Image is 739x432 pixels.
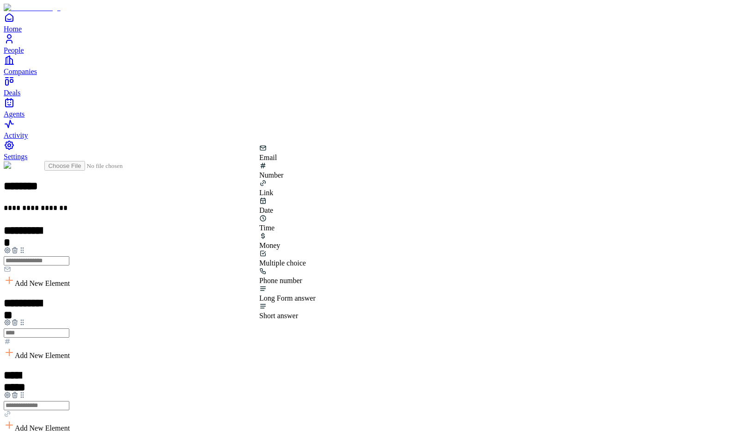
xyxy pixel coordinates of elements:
div: Phone number [259,267,316,285]
img: Form Logo [4,161,44,170]
div: Short answer [259,312,316,320]
span: Agents [4,110,24,118]
span: Add New Element [15,279,70,287]
div: Short answer [259,302,316,320]
span: Activity [4,131,28,139]
span: Companies [4,68,37,75]
a: People [4,33,735,54]
div: Money [259,232,316,250]
span: Add New Element [15,352,70,359]
div: Number [259,171,316,179]
div: Email [259,154,316,162]
div: Time [259,215,316,232]
a: Activity [4,118,735,139]
span: Add New Element [15,424,70,432]
div: Date [259,197,316,215]
div: Multiple choice [259,259,316,267]
a: Deals [4,76,735,97]
div: Long Form answer [259,294,316,302]
div: Phone number [259,277,316,285]
span: Deals [4,89,20,97]
span: People [4,46,24,54]
a: Settings [4,140,735,160]
div: Money [259,241,316,250]
img: Item Brain Logo [4,4,61,12]
div: Number [259,162,316,179]
span: Home [4,25,22,33]
div: Time [259,224,316,232]
div: Long Form answer [259,285,316,302]
a: Home [4,12,735,33]
div: Email [259,144,316,162]
div: Link [259,179,316,197]
a: Agents [4,97,735,118]
a: Companies [4,55,735,75]
div: Date [259,206,316,215]
span: Settings [4,153,28,160]
div: Link [259,189,316,197]
div: Multiple choice [259,250,316,267]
